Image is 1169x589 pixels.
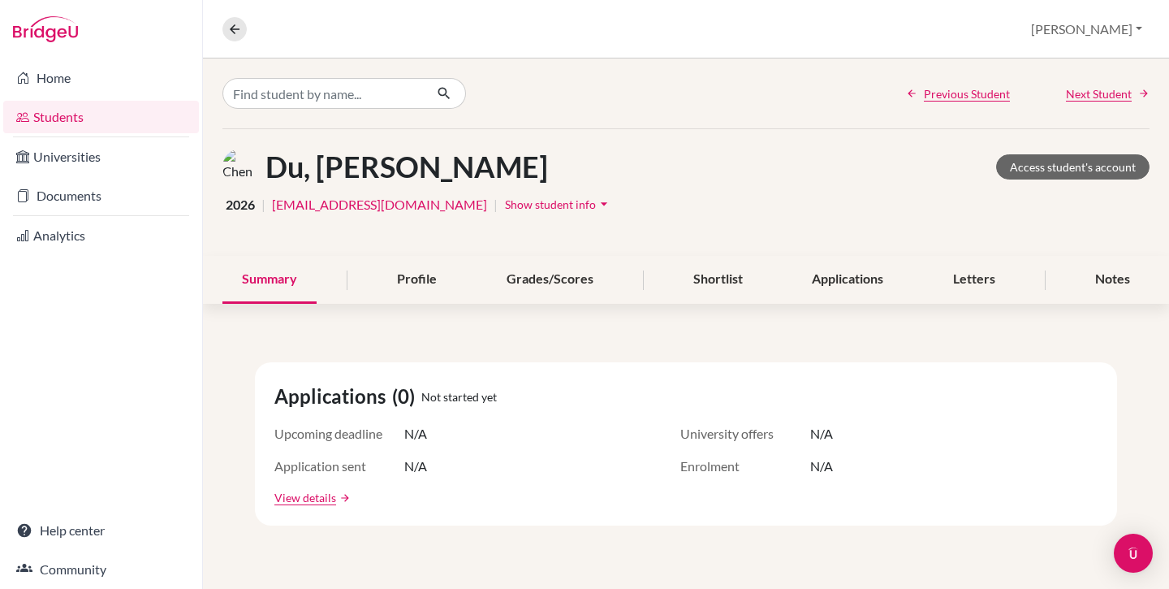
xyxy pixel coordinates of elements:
[596,196,612,212] i: arrow_drop_down
[810,457,833,476] span: N/A
[674,256,762,304] div: Shortlist
[226,195,255,214] span: 2026
[274,424,404,444] span: Upcoming deadline
[504,192,613,217] button: Show student infoarrow_drop_down
[1114,534,1153,573] div: Open Intercom Messenger
[3,219,199,252] a: Analytics
[274,382,392,411] span: Applications
[261,195,265,214] span: |
[222,149,259,185] img: Chen Hao Du's avatar
[3,101,199,133] a: Students
[1076,256,1150,304] div: Notes
[487,256,613,304] div: Grades/Scores
[222,78,424,109] input: Find student by name...
[1066,85,1132,102] span: Next Student
[404,424,427,444] span: N/A
[680,424,810,444] span: University offers
[494,195,498,214] span: |
[222,256,317,304] div: Summary
[934,256,1015,304] div: Letters
[404,457,427,476] span: N/A
[3,553,199,586] a: Community
[3,141,199,173] a: Universities
[3,514,199,547] a: Help center
[924,85,1010,102] span: Previous Student
[272,195,487,214] a: [EMAIL_ADDRESS][DOMAIN_NAME]
[3,180,199,212] a: Documents
[1024,14,1150,45] button: [PERSON_NAME]
[1066,85,1150,102] a: Next Student
[996,154,1150,180] a: Access student's account
[421,388,497,405] span: Not started yet
[680,457,810,476] span: Enrolment
[505,197,596,211] span: Show student info
[265,149,548,184] h1: Du, [PERSON_NAME]
[906,85,1010,102] a: Previous Student
[810,424,833,444] span: N/A
[792,256,903,304] div: Applications
[392,382,421,411] span: (0)
[377,256,456,304] div: Profile
[274,457,404,476] span: Application sent
[3,62,199,94] a: Home
[274,489,336,506] a: View details
[336,492,351,504] a: arrow_forward
[13,16,78,42] img: Bridge-U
